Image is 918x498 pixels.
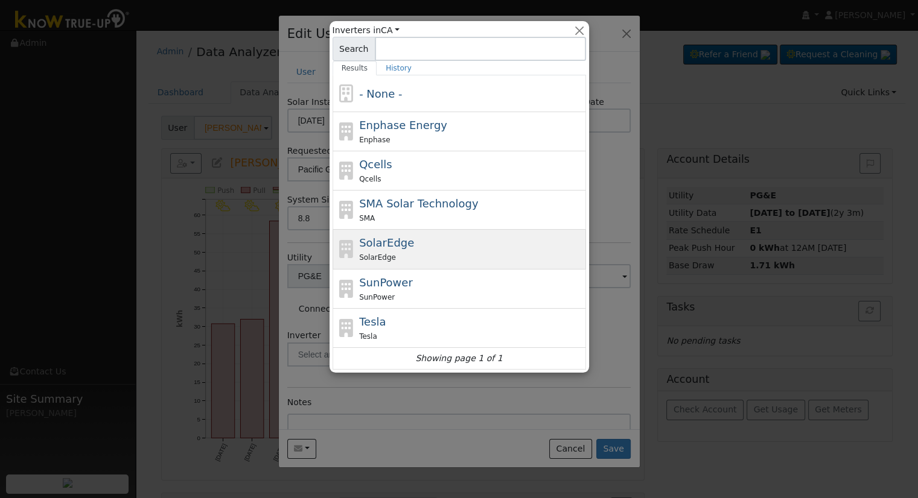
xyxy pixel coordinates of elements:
[377,61,421,75] a: History
[359,87,402,100] span: - None -
[359,158,392,171] span: Qcells
[359,197,478,210] span: SMA Solar Technology
[333,61,377,75] a: Results
[359,332,377,341] span: Tesla
[359,253,396,262] span: SolarEdge
[359,276,413,289] span: SunPower
[333,37,375,61] span: Search
[359,214,375,222] span: SMA
[359,293,395,301] span: SunPower
[359,236,414,249] span: SolarEdge
[359,136,390,144] span: Enphase
[359,119,447,131] span: Enphase Energy
[415,352,502,365] i: Showing page 1 of 1
[359,175,381,183] span: Qcells
[359,315,386,328] span: Tesla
